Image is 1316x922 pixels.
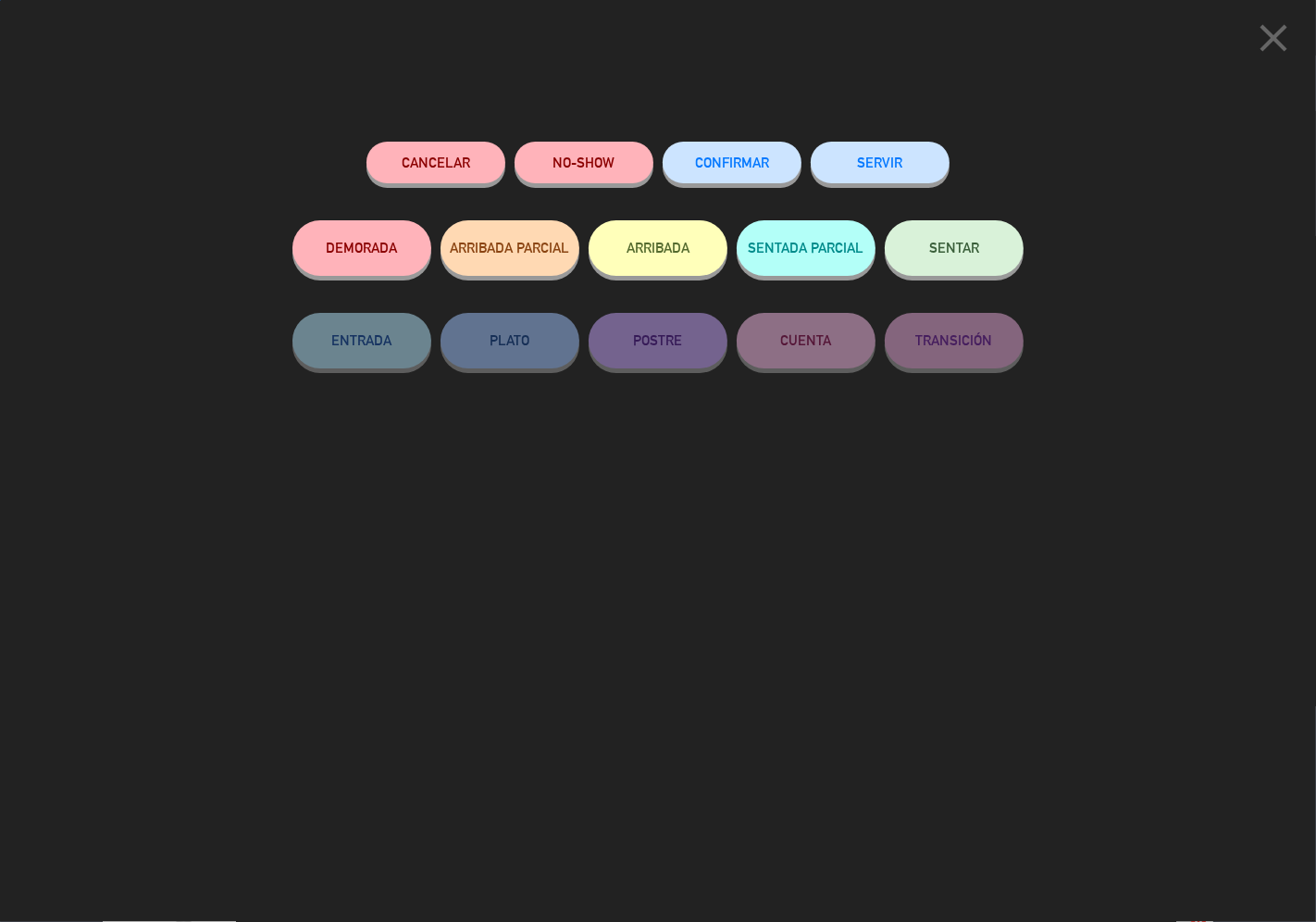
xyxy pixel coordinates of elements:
span: SENTAR [929,240,979,255]
button: ARRIBADA [589,220,727,276]
button: ARRIBADA PARCIAL [441,220,579,276]
button: CONFIRMAR [663,142,801,183]
button: TRANSICIÓN [885,313,1024,368]
button: Cancelar [366,142,505,183]
button: SENTADA PARCIAL [737,220,875,276]
button: SENTAR [885,220,1024,276]
button: SERVIR [811,142,950,183]
button: PLATO [441,313,579,368]
i: close [1250,15,1297,61]
span: ARRIBADA PARCIAL [451,240,570,255]
button: NO-SHOW [515,142,653,183]
button: close [1245,14,1302,69]
button: POSTRE [589,313,727,368]
button: ENTRADA [292,313,431,368]
button: DEMORADA [292,220,431,276]
button: CUENTA [737,313,875,368]
span: CONFIRMAR [695,155,769,170]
